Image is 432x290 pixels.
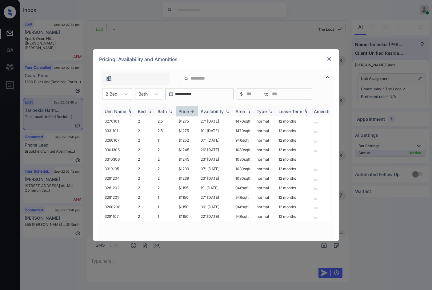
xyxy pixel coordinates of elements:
[276,155,311,164] td: 12 months
[178,109,189,114] div: Price
[254,164,276,174] td: normal
[254,135,276,145] td: normal
[254,155,276,164] td: normal
[198,164,233,174] td: 07' [DATE]
[254,145,276,155] td: normal
[254,212,276,221] td: normal
[135,135,155,145] td: 2
[102,116,135,126] td: 3270101
[155,145,176,155] td: 2
[176,212,198,221] td: $1150
[198,202,233,212] td: 30' [DATE]
[176,116,198,126] td: $1275
[155,155,176,164] td: 2
[155,193,176,202] td: 1
[198,193,233,202] td: 27' [DATE]
[233,202,254,212] td: 946 sqft
[102,126,135,135] td: 3331101
[176,145,198,155] td: $1245
[135,126,155,135] td: 2
[135,164,155,174] td: 2
[324,73,331,81] img: icon-zuma
[198,212,233,221] td: 22' [DATE]
[224,109,230,113] img: sorting
[233,183,254,193] td: 946 sqft
[102,145,135,155] td: 3301306
[176,174,198,183] td: $1239
[135,183,155,193] td: 2
[264,91,268,97] span: to
[233,145,254,155] td: 1080 sqft
[155,212,176,221] td: 1
[184,76,189,81] img: icon-zuma
[155,164,176,174] td: 2
[240,91,243,97] span: $
[176,164,198,174] td: $1239
[190,109,196,114] img: sorting
[233,155,254,164] td: 1080 sqft
[146,109,153,113] img: sorting
[102,202,135,212] td: 3260208
[276,193,311,202] td: 12 months
[105,109,126,114] div: Unit Name
[303,109,309,113] img: sorting
[176,193,198,202] td: $1150
[155,116,176,126] td: 2.5
[233,164,254,174] td: 1080 sqft
[233,193,254,202] td: 946 sqft
[102,183,135,193] td: 3281202
[233,174,254,183] td: 1080 sqft
[102,174,135,183] td: 3291204
[254,193,276,202] td: normal
[254,174,276,183] td: normal
[276,202,311,212] td: 12 months
[235,109,245,114] div: Area
[326,56,332,62] img: close
[276,164,311,174] td: 12 months
[176,183,198,193] td: $1195
[254,116,276,126] td: normal
[278,109,302,114] div: Lease Term
[155,135,176,145] td: 1
[102,155,135,164] td: 3310306
[314,109,334,114] div: Amenities
[176,126,198,135] td: $1275
[135,145,155,155] td: 2
[276,135,311,145] td: 12 months
[135,193,155,202] td: 2
[198,116,233,126] td: 27' [DATE]
[106,76,112,82] img: icon-zuma
[102,193,135,202] td: 3281201
[257,109,267,114] div: Type
[254,202,276,212] td: normal
[135,116,155,126] td: 2
[201,109,224,114] div: Availability
[155,174,176,183] td: 2
[198,135,233,145] td: 07' [DATE]
[233,116,254,126] td: 1470 sqft
[135,174,155,183] td: 2
[127,109,133,113] img: sorting
[276,126,311,135] td: 12 months
[176,135,198,145] td: $1252
[276,116,311,126] td: 12 months
[155,126,176,135] td: 2.5
[254,183,276,193] td: normal
[233,135,254,145] td: 946 sqft
[276,174,311,183] td: 12 months
[167,109,174,113] img: sorting
[138,109,146,114] div: Bed
[276,145,311,155] td: 12 months
[155,202,176,212] td: 1
[155,183,176,193] td: 2
[267,109,274,113] img: sorting
[198,183,233,193] td: 19' [DATE]
[198,145,233,155] td: 26' [DATE]
[135,212,155,221] td: 2
[198,174,233,183] td: 23' [DATE]
[176,155,198,164] td: $1245
[176,202,198,212] td: $1150
[102,164,135,174] td: 3310105
[102,212,135,221] td: 3281107
[93,49,339,69] div: Pricing, Availability and Amenities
